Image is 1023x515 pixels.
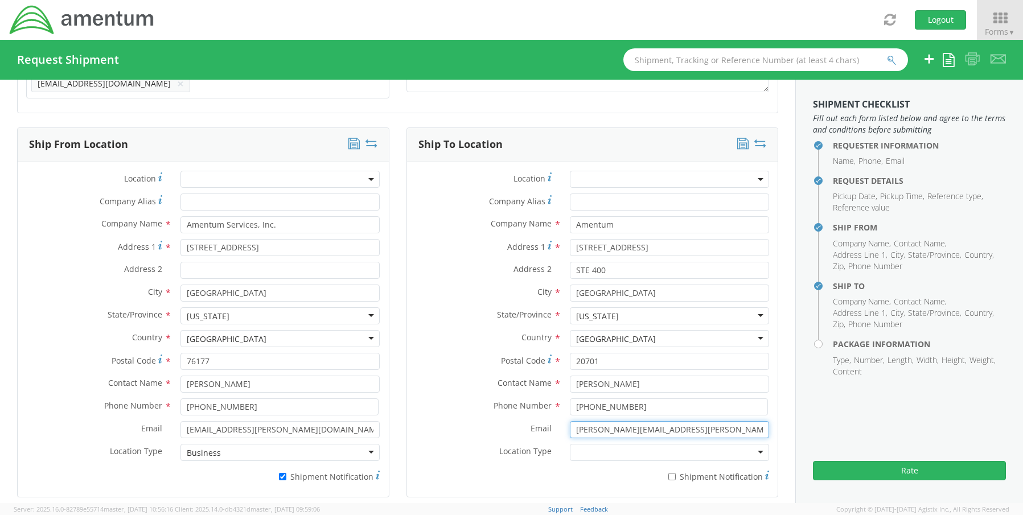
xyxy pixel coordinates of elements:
[833,355,851,366] li: Type
[833,176,1006,185] h4: Request Details
[915,10,966,30] button: Logout
[29,139,128,150] h3: Ship From Location
[833,238,891,249] li: Company Name
[985,26,1015,37] span: Forms
[833,155,856,167] li: Name
[848,261,902,272] li: Phone Number
[894,296,947,307] li: Contact Name
[623,48,908,71] input: Shipment, Tracking or Reference Number (at least 4 chars)
[833,191,877,202] li: Pickup Date
[124,173,156,184] span: Location
[187,333,266,345] div: [GEOGRAPHIC_DATA]
[17,53,119,66] h4: Request Shipment
[833,202,890,213] li: Reference value
[858,155,883,167] li: Phone
[521,332,552,343] span: Country
[880,191,925,202] li: Pickup Time
[890,307,905,319] li: City
[580,505,608,513] a: Feedback
[187,311,229,322] div: [US_STATE]
[148,286,162,297] span: City
[942,355,967,366] li: Height
[836,505,1009,514] span: Copyright © [DATE]-[DATE] Agistix Inc., All Rights Reserved
[833,249,888,261] li: Address Line 1
[507,241,545,252] span: Address 1
[104,505,173,513] span: master, [DATE] 10:56:16
[813,100,1006,110] h3: Shipment Checklist
[813,461,1006,480] button: Rate
[888,355,914,366] li: Length
[180,469,380,483] label: Shipment Notification
[177,77,184,90] button: ×
[927,191,983,202] li: Reference type
[9,4,155,36] img: dyn-intl-logo-049831509241104b2a82.png
[132,332,162,343] span: Country
[964,307,994,319] li: Country
[964,249,994,261] li: Country
[1008,27,1015,37] span: ▼
[668,473,676,480] input: Shipment Notification
[969,355,996,366] li: Weight
[890,249,905,261] li: City
[548,505,573,513] a: Support
[833,296,891,307] li: Company Name
[418,139,503,150] h3: Ship To Location
[100,196,156,207] span: Company Alias
[38,78,171,89] span: [EMAIL_ADDRESS][DOMAIN_NAME]
[813,113,1006,135] span: Fill out each form listed below and agree to the terms and conditions before submitting
[279,473,286,480] input: Shipment Notification
[848,319,902,330] li: Phone Number
[497,309,552,320] span: State/Province
[501,355,545,366] span: Postal Code
[576,311,619,322] div: [US_STATE]
[108,309,162,320] span: State/Province
[833,223,1006,232] h4: Ship From
[14,505,173,513] span: Server: 2025.16.0-82789e55714
[833,261,845,272] li: Zip
[250,505,320,513] span: master, [DATE] 09:59:06
[576,333,656,345] div: [GEOGRAPHIC_DATA]
[886,155,905,167] li: Email
[108,377,162,388] span: Contact Name
[513,263,552,274] span: Address 2
[104,400,162,411] span: Phone Number
[499,446,552,456] span: Location Type
[833,366,862,377] li: Content
[494,400,552,411] span: Phone Number
[489,196,545,207] span: Company Alias
[833,282,1006,290] h4: Ship To
[833,307,888,319] li: Address Line 1
[570,469,769,483] label: Shipment Notification
[141,423,162,434] span: Email
[917,355,939,366] li: Width
[833,319,845,330] li: Zip
[513,173,545,184] span: Location
[833,141,1006,150] h4: Requester Information
[537,286,552,297] span: City
[175,505,320,513] span: Client: 2025.14.0-db4321d
[101,218,162,229] span: Company Name
[498,377,552,388] span: Contact Name
[531,423,552,434] span: Email
[908,249,962,261] li: State/Province
[491,218,552,229] span: Company Name
[908,307,962,319] li: State/Province
[110,446,162,456] span: Location Type
[112,355,156,366] span: Postal Code
[833,340,1006,348] h4: Package Information
[894,238,947,249] li: Contact Name
[854,355,885,366] li: Number
[124,263,162,274] span: Address 2
[118,241,156,252] span: Address 1
[187,447,221,459] div: Business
